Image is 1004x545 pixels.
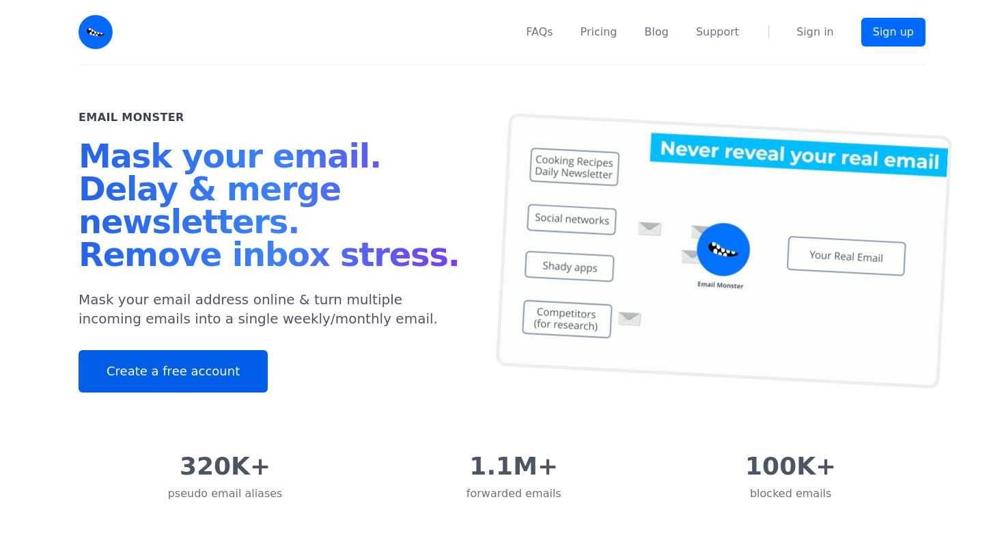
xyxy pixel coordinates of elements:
a: FAQs [526,24,553,40]
a: Sign in [796,24,834,40]
img: Email Monster [79,15,113,49]
h2: Email Monster [79,109,184,126]
a: Pricing [581,24,617,40]
a: Support [696,24,739,40]
img: temp mail, free temporary mail, Temporary Email [496,113,952,389]
div: pseudo email aliases [168,486,283,502]
div: forwarded emails [466,486,561,502]
div: 1.1M+ [466,453,561,480]
div: 320K+ [168,453,283,480]
div: blocked emails [745,486,836,502]
p: Mask your email address online & turn multiple incoming emails into a single weekly/monthly email. [79,290,469,328]
h1: Mask your email. Delay & merge newsletters. Remove inbox stress. [79,139,469,276]
a: Sign up [861,18,925,46]
a: Blog [645,24,669,40]
div: 100K+ [745,453,836,480]
a: Create a free account [79,350,268,393]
